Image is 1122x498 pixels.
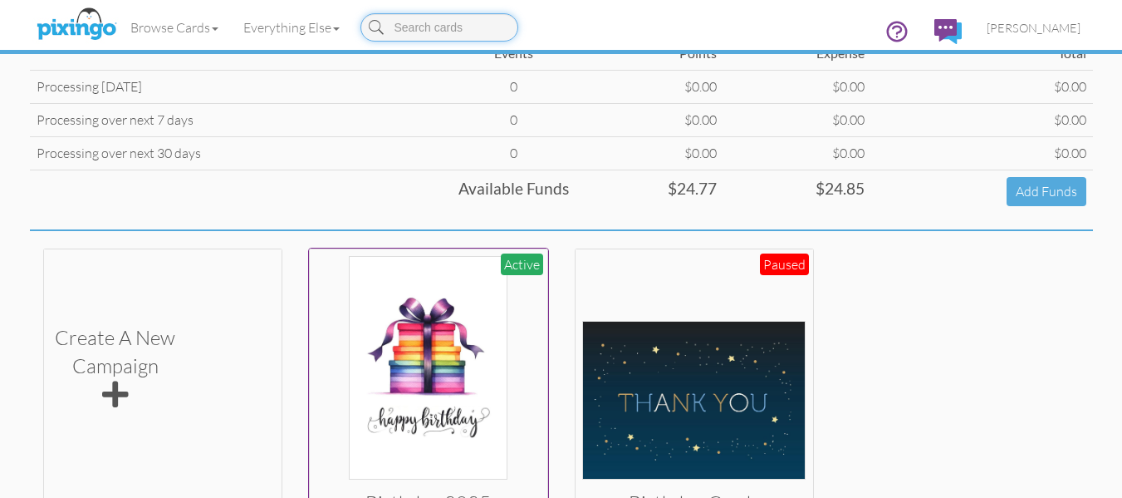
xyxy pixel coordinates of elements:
[576,170,723,212] td: $24.77
[30,136,452,170] td: Processing over next 30 days
[576,136,723,170] td: $0.00
[987,21,1080,35] span: [PERSON_NAME]
[452,71,576,104] td: 0
[723,71,871,104] td: $0.00
[723,170,871,212] td: $24.85
[55,323,175,413] div: Create a new Campaign
[349,256,507,480] img: 129198-1-1741852847673-a3de87f9fd4964f3-qa.jpg
[934,19,962,44] img: comments.svg
[723,136,871,170] td: $0.00
[974,7,1093,49] a: [PERSON_NAME]
[452,136,576,170] td: 0
[118,7,231,48] a: Browse Cards
[501,254,543,276] div: Active
[32,4,120,46] img: pixingo logo
[576,103,723,136] td: $0.00
[30,71,452,104] td: Processing [DATE]
[30,103,452,136] td: Processing over next 7 days
[576,71,723,104] td: $0.00
[582,321,806,480] img: 93869-1-1676518347543-2a0e181e8728c5ab-qa.jpg
[871,136,1092,170] td: $0.00
[452,103,576,136] td: 0
[30,170,576,212] td: Available Funds
[1007,177,1086,206] a: Add Funds
[360,13,518,42] input: Search cards
[723,103,871,136] td: $0.00
[871,71,1092,104] td: $0.00
[760,254,809,276] div: Paused
[871,103,1092,136] td: $0.00
[231,7,352,48] a: Everything Else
